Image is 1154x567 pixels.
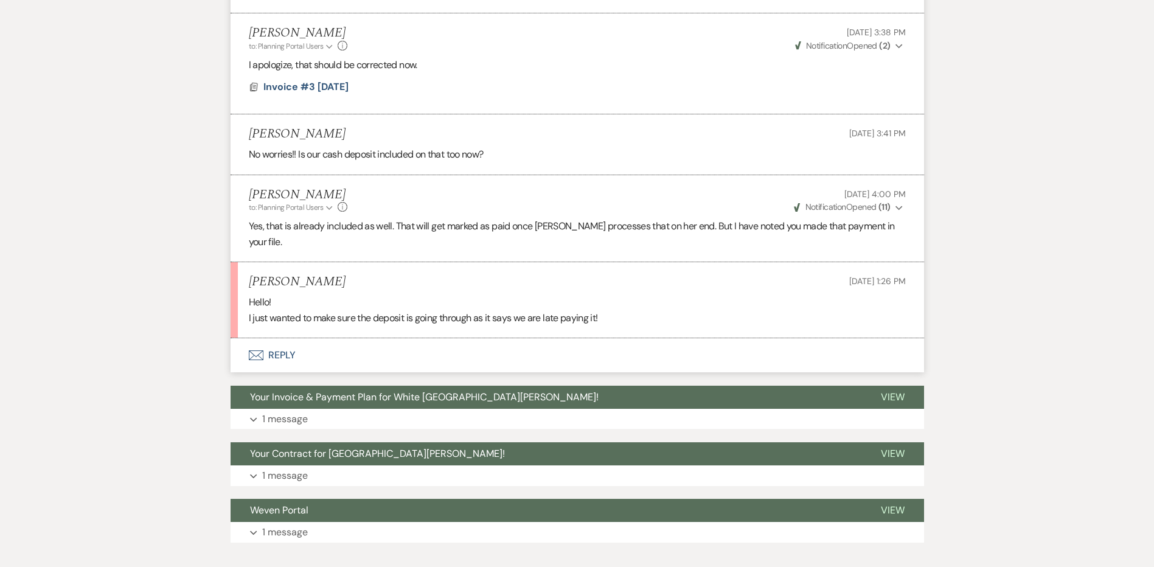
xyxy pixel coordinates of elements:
button: NotificationOpened (11) [792,201,905,214]
span: Notification [806,40,847,51]
span: to: Planning Portal Users [249,41,324,51]
span: View [881,447,905,460]
button: Weven Portal [231,499,861,522]
button: to: Planning Portal Users [249,202,335,213]
span: View [881,504,905,517]
button: 1 message [231,465,924,486]
button: 1 message [231,522,924,543]
strong: ( 11 ) [878,201,891,212]
span: Notification [805,201,846,212]
span: Opened [795,40,891,51]
span: to: Planning Portal Users [249,203,324,212]
button: Reply [231,338,924,372]
h5: [PERSON_NAME] [249,127,346,142]
h5: [PERSON_NAME] [249,187,348,203]
button: to: Planning Portal Users [249,41,335,52]
strong: ( 2 ) [879,40,890,51]
span: [DATE] 1:26 PM [849,276,905,287]
span: Opened [794,201,891,212]
span: Your Invoice & Payment Plan for White [GEOGRAPHIC_DATA][PERSON_NAME]! [250,391,599,403]
p: 1 message [262,411,308,427]
span: Your Contract for [GEOGRAPHIC_DATA][PERSON_NAME]! [250,447,505,460]
h5: [PERSON_NAME] [249,274,346,290]
button: Your Contract for [GEOGRAPHIC_DATA][PERSON_NAME]! [231,442,861,465]
h5: [PERSON_NAME] [249,26,348,41]
span: View [881,391,905,403]
p: 1 message [262,468,308,484]
button: NotificationOpened (2) [793,40,906,52]
p: Yes, that is already included as well. That will get marked as paid once [PERSON_NAME] processes ... [249,218,906,249]
span: Weven Portal [250,504,308,517]
button: Invoice #3 [DATE] [263,80,352,94]
button: View [861,442,924,465]
button: Your Invoice & Payment Plan for White [GEOGRAPHIC_DATA][PERSON_NAME]! [231,386,861,409]
span: [DATE] 3:38 PM [847,27,905,38]
button: View [861,499,924,522]
p: 1 message [262,524,308,540]
button: View [861,386,924,409]
span: [DATE] 4:00 PM [844,189,905,200]
p: I apologize, that should be corrected now. [249,57,906,73]
p: No worries!! Is our cash deposit included on that too now? [249,147,906,162]
button: 1 message [231,409,924,430]
p: Hello! [249,294,906,310]
p: I just wanted to make sure the deposit is going through as it says we are late paying it! [249,310,906,326]
span: [DATE] 3:41 PM [849,128,905,139]
span: Invoice #3 [DATE] [263,80,349,93]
